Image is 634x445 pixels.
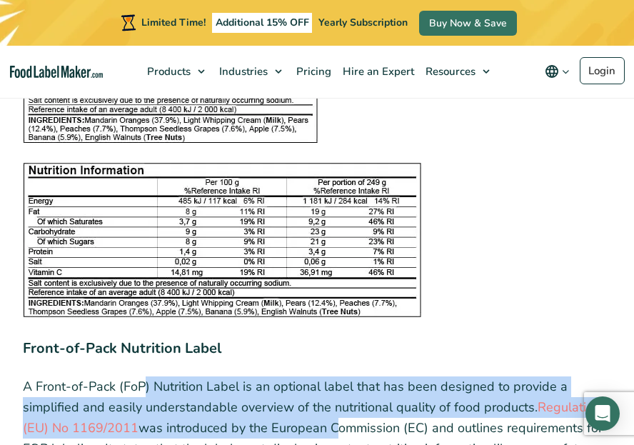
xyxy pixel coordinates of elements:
a: Industries [212,46,289,97]
span: Limited Time! [141,16,206,29]
span: Pricing [292,64,333,79]
strong: Front-of-Pack Nutrition Label [23,339,221,358]
div: Open Intercom Messenger [585,396,620,431]
span: Products [143,64,192,79]
img: A more linear or horizontal version of the EU Standard Nutrition Facts Label with nutrition infor... [23,163,421,318]
span: Hire an Expert [338,64,416,79]
a: Hire an Expert [336,46,418,97]
span: Yearly Subscription [318,16,408,29]
span: Industries [215,64,269,79]
a: Pricing [289,46,336,97]
a: Regulation (EU) No 1169/2011 [23,399,600,436]
span: Resources [421,64,477,79]
a: Resources [418,46,497,97]
a: Buy Now & Save [419,11,517,36]
a: Login [580,57,625,84]
a: Products [140,46,212,97]
span: Additional 15% OFF [212,13,313,33]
